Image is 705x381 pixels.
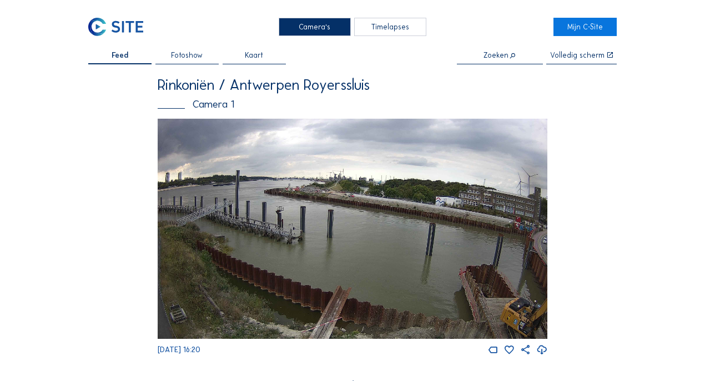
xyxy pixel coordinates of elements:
span: [DATE] 16:20 [158,345,200,354]
div: Volledig scherm [550,52,605,59]
a: Mijn C-Site [553,18,617,36]
img: C-SITE Logo [88,18,144,36]
a: C-SITE Logo [88,18,152,36]
div: Camera's [279,18,351,36]
img: Image [158,119,547,339]
div: Camera 1 [158,99,547,110]
div: Timelapses [354,18,426,36]
div: Rinkoniën / Antwerpen Royerssluis [158,78,547,93]
span: Kaart [245,52,263,59]
span: Fotoshow [171,52,203,59]
span: Feed [112,52,128,59]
